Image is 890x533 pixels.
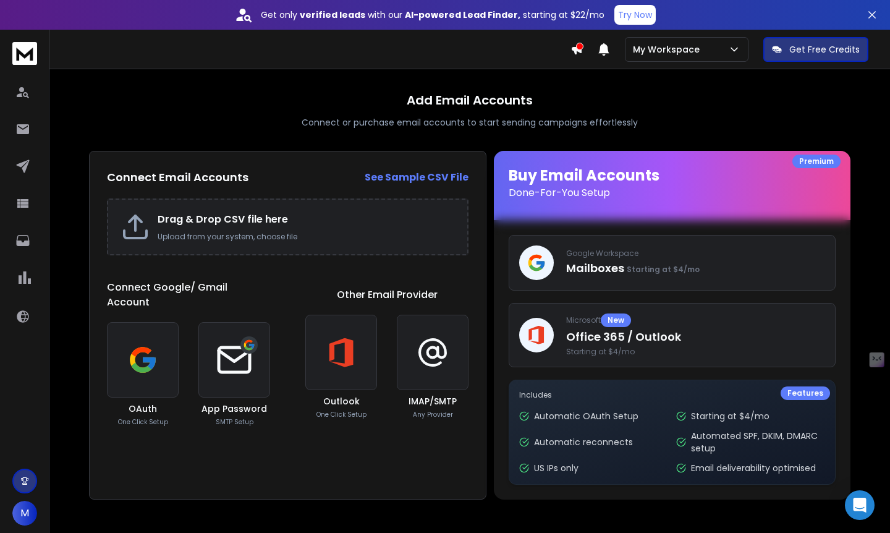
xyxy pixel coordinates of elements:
p: Upload from your system, choose file [158,232,455,242]
h3: Outlook [323,395,360,407]
span: Starting at $4/mo [627,264,700,275]
p: Get Free Credits [789,43,860,56]
h1: Add Email Accounts [407,92,533,109]
strong: verified leads [300,9,365,21]
button: Try Now [614,5,656,25]
p: Any Provider [413,410,453,419]
p: SMTP Setup [216,417,253,427]
div: Features [781,386,830,400]
p: Try Now [618,9,652,21]
p: Office 365 / Outlook [566,328,825,346]
p: Starting at $4/mo [691,410,769,422]
p: Includes [519,390,825,400]
p: Done-For-You Setup [509,185,836,200]
p: Get only with our starting at $22/mo [261,9,604,21]
p: Automatic OAuth Setup [534,410,638,422]
p: Email deliverability optimised [691,462,816,474]
span: Starting at $4/mo [566,347,825,357]
h2: Connect Email Accounts [107,169,248,186]
h1: Other Email Provider [337,288,438,302]
h3: App Password [201,403,267,415]
p: Microsoft [566,313,825,327]
p: Mailboxes [566,260,825,277]
strong: AI-powered Lead Finder, [405,9,520,21]
h3: IMAP/SMTP [409,395,457,407]
p: Automated SPF, DKIM, DMARC setup [691,430,826,454]
h3: OAuth [129,403,157,415]
img: logo [12,42,37,65]
div: New [601,313,631,327]
strong: See Sample CSV File [365,170,468,184]
h2: Drag & Drop CSV file here [158,212,455,227]
h1: Buy Email Accounts [509,166,836,200]
p: One Click Setup [118,417,168,427]
p: Connect or purchase email accounts to start sending campaigns effortlessly [302,116,638,129]
p: My Workspace [633,43,705,56]
h1: Connect Google/ Gmail Account [107,280,270,310]
p: Google Workspace [566,249,825,258]
button: M [12,501,37,526]
button: Get Free Credits [763,37,868,62]
p: Automatic reconnects [534,436,633,448]
div: Open Intercom Messenger [845,490,875,520]
p: One Click Setup [316,410,367,419]
a: See Sample CSV File [365,170,468,185]
p: US IPs only [534,462,578,474]
div: Premium [792,155,841,168]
